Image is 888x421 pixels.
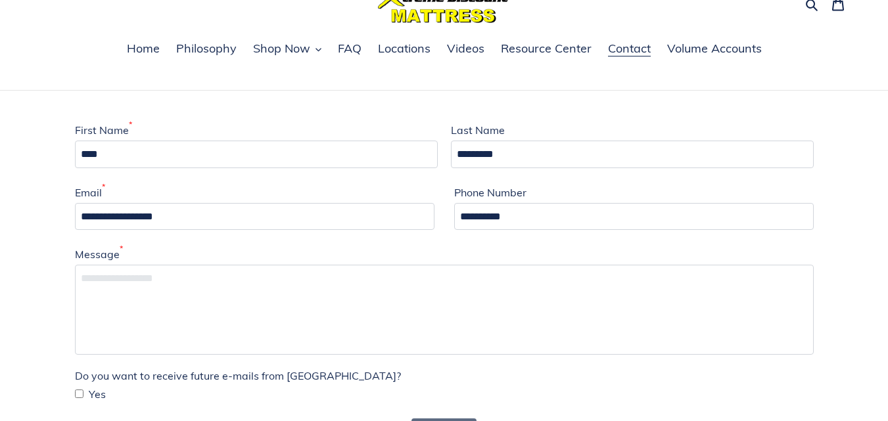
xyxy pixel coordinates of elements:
a: Locations [371,39,437,59]
a: Volume Accounts [661,39,768,59]
span: Yes [89,386,106,402]
span: Volume Accounts [667,41,762,56]
span: Resource Center [501,41,592,56]
input: Yes [75,389,83,398]
a: Resource Center [494,39,598,59]
span: Contact [608,41,651,56]
a: Home [120,39,166,59]
a: Contact [601,39,657,59]
a: FAQ [331,39,368,59]
label: Phone Number [454,185,526,200]
span: Videos [447,41,484,56]
label: First Name [75,122,132,138]
button: Shop Now [246,39,328,59]
span: FAQ [338,41,362,56]
span: Home [127,41,160,56]
span: Philosophy [176,41,237,56]
span: Locations [378,41,431,56]
a: Videos [440,39,491,59]
label: Message [75,246,123,262]
a: Philosophy [170,39,243,59]
label: Last Name [451,122,505,138]
span: Shop Now [253,41,310,56]
label: Do you want to receive future e-mails from [GEOGRAPHIC_DATA]? [75,368,401,384]
label: Email [75,185,105,200]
